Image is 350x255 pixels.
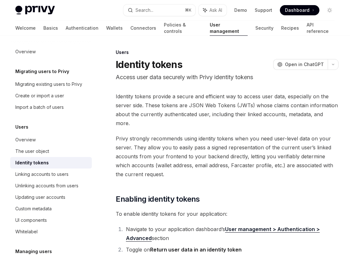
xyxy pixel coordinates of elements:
a: Authentication [66,20,98,36]
a: User management [210,20,248,36]
span: Dashboard [285,7,310,13]
img: light logo [15,6,55,15]
div: Create or import a user [15,92,64,100]
a: Updating user accounts [10,191,92,203]
a: Demo [234,7,247,13]
a: Create or import a user [10,90,92,101]
span: Open in ChatGPT [285,61,324,68]
a: Custom metadata [10,203,92,214]
a: UI components [10,214,92,226]
a: Dashboard [280,5,319,15]
strong: Return user data in an identity token [150,246,242,253]
div: UI components [15,216,47,224]
a: API reference [307,20,335,36]
a: Wallets [106,20,123,36]
div: Search... [135,6,153,14]
a: Linking accounts to users [10,169,92,180]
a: Policies & controls [164,20,202,36]
a: Connectors [130,20,156,36]
h5: Users [15,123,28,131]
span: To enable identity tokens for your application: [116,209,339,218]
a: Migrating existing users to Privy [10,79,92,90]
span: Privy strongly recommends using identity tokens when you need user-level data on your server. The... [116,134,339,179]
a: Security [255,20,273,36]
li: Toggle on [124,245,339,254]
div: Users [116,49,339,56]
span: ⌘ K [185,8,192,13]
div: Overview [15,48,36,56]
a: Welcome [15,20,36,36]
div: Overview [15,136,36,144]
a: Unlinking accounts from users [10,180,92,191]
div: Import a batch of users [15,103,64,111]
a: Identity tokens [10,157,92,169]
a: Import a batch of users [10,101,92,113]
a: The user object [10,146,92,157]
h1: Identity tokens [116,59,182,70]
button: Open in ChatGPT [273,59,328,70]
div: The user object [15,147,49,155]
a: Basics [43,20,58,36]
button: Toggle dark mode [324,5,335,15]
a: Support [255,7,272,13]
a: Overview [10,134,92,146]
span: Identity tokens provide a secure and efficient way to access user data, especially on the server ... [116,92,339,128]
div: Identity tokens [15,159,49,167]
button: Search...⌘K [123,4,195,16]
button: Ask AI [199,4,227,16]
div: Updating user accounts [15,193,65,201]
div: Unlinking accounts from users [15,182,78,190]
h5: Migrating users to Privy [15,68,69,75]
span: Ask AI [209,7,222,13]
div: Whitelabel [15,228,38,236]
div: Custom metadata [15,205,52,213]
a: Overview [10,46,92,57]
div: Linking accounts to users [15,170,69,178]
div: Migrating existing users to Privy [15,80,82,88]
span: Enabling identity tokens [116,194,200,204]
a: Whitelabel [10,226,92,237]
p: Access user data securely with Privy identity tokens [116,73,339,82]
a: Recipes [281,20,299,36]
li: Navigate to your application dashboard’s section [124,225,339,243]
